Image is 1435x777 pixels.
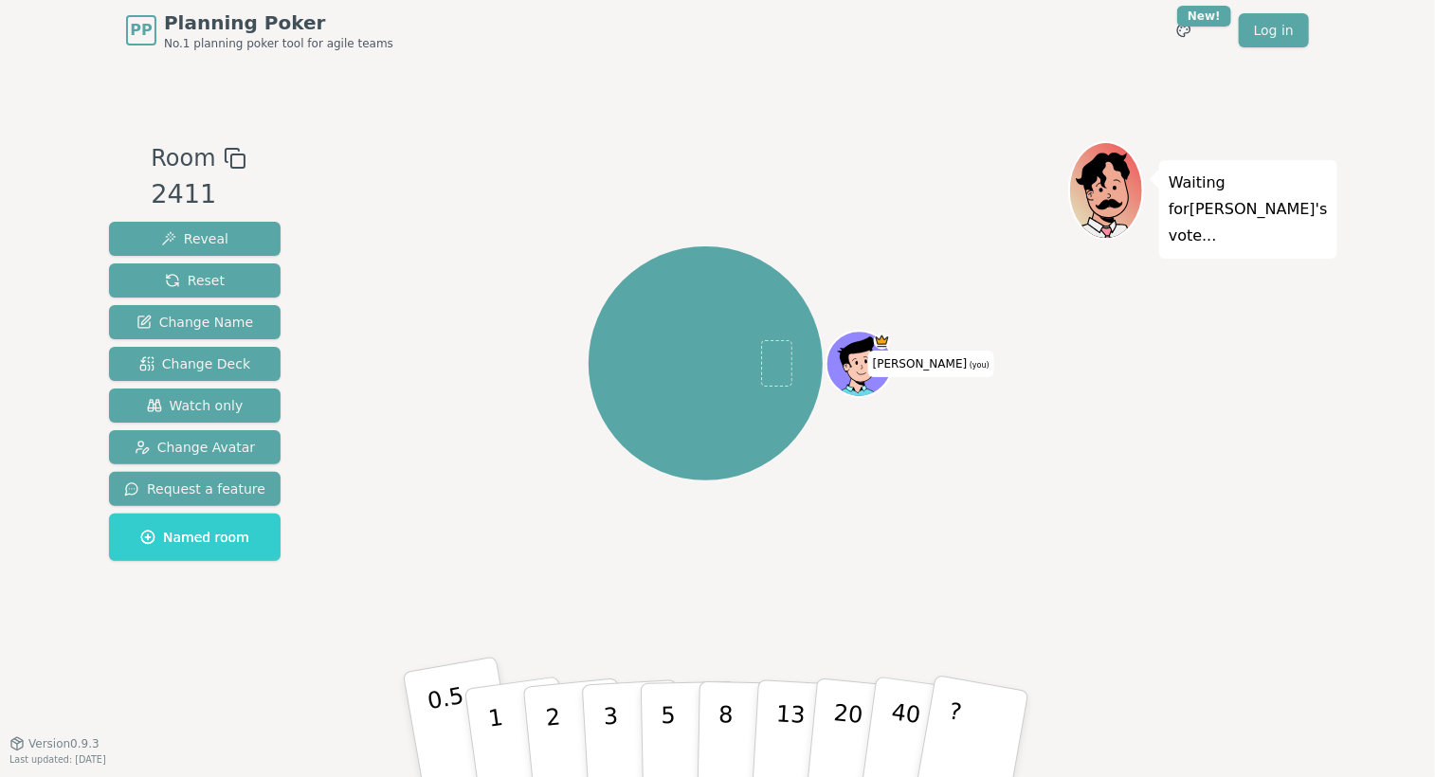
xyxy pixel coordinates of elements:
[868,351,994,377] span: Click to change your name
[164,9,393,36] span: Planning Poker
[28,736,100,751] span: Version 0.9.3
[164,36,393,51] span: No.1 planning poker tool for agile teams
[9,754,106,765] span: Last updated: [DATE]
[151,175,245,214] div: 2411
[827,333,889,394] button: Click to change your avatar
[124,479,265,498] span: Request a feature
[1169,170,1328,249] p: Waiting for [PERSON_NAME] 's vote...
[136,313,253,332] span: Change Name
[109,514,281,561] button: Named room
[9,736,100,751] button: Version0.9.3
[109,305,281,339] button: Change Name
[1177,6,1231,27] div: New!
[873,333,889,349] span: Christine is the host
[139,354,250,373] span: Change Deck
[109,388,281,423] button: Watch only
[126,9,393,51] a: PPPlanning PokerNo.1 planning poker tool for agile teams
[967,361,989,370] span: (you)
[140,528,249,547] span: Named room
[109,472,281,506] button: Request a feature
[130,19,152,42] span: PP
[109,222,281,256] button: Reveal
[109,347,281,381] button: Change Deck
[1167,13,1201,47] button: New!
[1239,13,1309,47] a: Log in
[165,271,225,290] span: Reset
[147,396,244,415] span: Watch only
[109,263,281,298] button: Reset
[135,438,256,457] span: Change Avatar
[151,141,215,175] span: Room
[109,430,281,464] button: Change Avatar
[161,229,228,248] span: Reveal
